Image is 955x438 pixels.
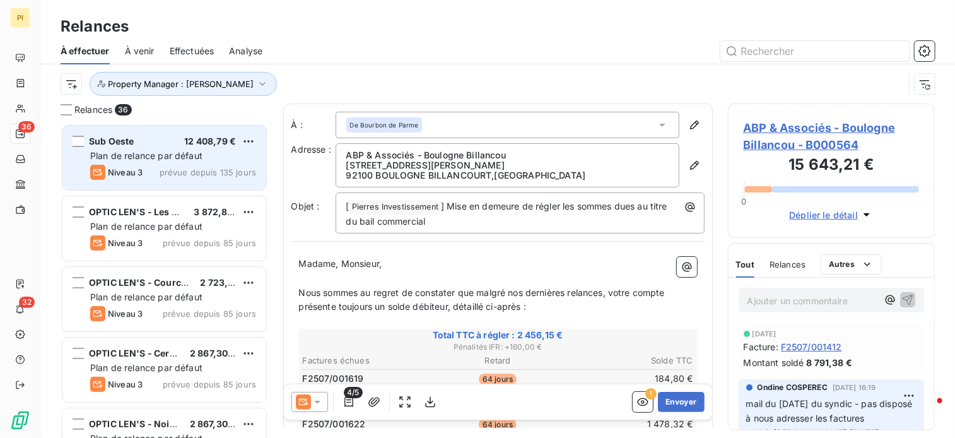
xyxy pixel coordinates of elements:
[61,124,268,438] div: grid
[163,309,256,319] span: prévue depuis 85 jours
[108,79,254,89] span: Property Manager : [PERSON_NAME]
[789,208,858,222] span: Déplier le détail
[346,170,669,181] p: 92100 BOULOGNE BILLANCOURT , [GEOGRAPHIC_DATA]
[229,45,262,57] span: Analyse
[89,277,224,288] span: OPTIC LEN'S - Courcouronnes
[781,340,842,353] span: F2507/001412
[18,121,35,133] span: 36
[744,356,804,369] span: Montant soldé
[90,72,277,96] button: Property Manager : [PERSON_NAME]
[770,259,806,269] span: Relances
[433,354,563,367] th: Retard
[744,340,778,353] span: Facture :
[758,382,828,393] span: Ondine COSPEREC
[303,418,366,430] span: F2507/001622
[746,427,879,438] span: mail à [PERSON_NAME] [DATE]
[658,392,704,412] button: Envoyer
[344,387,362,398] span: 4/5
[912,395,942,425] iframe: Intercom live chat
[564,372,694,386] td: 184,80 €
[302,354,432,367] th: Factures échues
[90,362,202,373] span: Plan de relance par défaut
[301,329,695,341] span: Total TTC à régler : 2 456,15 €
[821,254,882,275] button: Autres
[89,206,192,217] span: OPTIC LEN'S - Les Lilas
[564,417,694,431] td: 1 478,32 €
[194,206,240,217] span: 3 872,81 €
[184,136,236,146] span: 12 408,79 €
[19,297,35,308] span: 32
[115,104,131,115] span: 36
[108,238,143,248] span: Niveau 3
[190,418,237,429] span: 2 867,30 €
[170,45,214,57] span: Effectuées
[291,119,336,131] label: À :
[291,144,331,155] span: Adresse :
[125,45,155,57] span: À venir
[346,160,669,170] p: [STREET_ADDRESS][PERSON_NAME]
[746,398,915,423] span: mail du [DATE] du syndic - pas disposé à nous adresser les factures
[744,153,920,179] h3: 15 643,21 €
[753,330,776,338] span: [DATE]
[350,121,419,129] span: De Bourbon de Parme
[479,374,517,385] span: 64 jours
[89,136,134,146] span: Sub Oeste
[806,356,852,369] span: 8 791,38 €
[200,277,248,288] span: 2 723,90 €
[108,379,143,389] span: Niveau 3
[89,418,180,429] span: OPTIC LEN'S - Noisy
[291,201,320,211] span: Objet :
[720,41,910,61] input: Rechercher
[74,104,112,116] span: Relances
[299,258,382,269] span: Madame, Monsieur,
[190,348,237,358] span: 2 867,30 €
[479,419,517,430] span: 64 jours
[301,341,695,353] span: Pénalités IFR : + 160,00 €
[346,201,349,211] span: [
[346,201,670,227] span: ] Mise en demeure de régler les sommes dues au titre du bail commercial
[744,119,920,153] span: ABP & Associés - Boulogne Billancou - B000564
[108,167,143,177] span: Niveau 3
[89,348,180,358] span: OPTIC LEN'S - Cergy
[299,287,667,312] span: Nous sommes au regret de constater que malgré nos dernières relances, votre compte présente toujo...
[564,354,694,367] th: Solde TTC
[90,150,202,161] span: Plan de relance par défaut
[90,292,202,302] span: Plan de relance par défaut
[736,259,755,269] span: Tout
[61,15,129,38] h3: Relances
[90,221,202,232] span: Plan de relance par défaut
[785,208,877,222] button: Déplier le détail
[160,167,256,177] span: prévue depuis 135 jours
[741,196,746,206] span: 0
[163,238,256,248] span: prévue depuis 85 jours
[61,45,110,57] span: À effectuer
[833,384,876,391] span: [DATE] 16:19
[163,379,256,389] span: prévue depuis 85 jours
[350,200,440,215] span: Pierres Investissement
[346,150,669,160] p: ABP & Associés - Boulogne Billancou
[108,309,143,319] span: Niveau 3
[10,8,30,28] div: PI
[10,410,30,430] img: Logo LeanPay
[303,372,364,385] span: F2507/001619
